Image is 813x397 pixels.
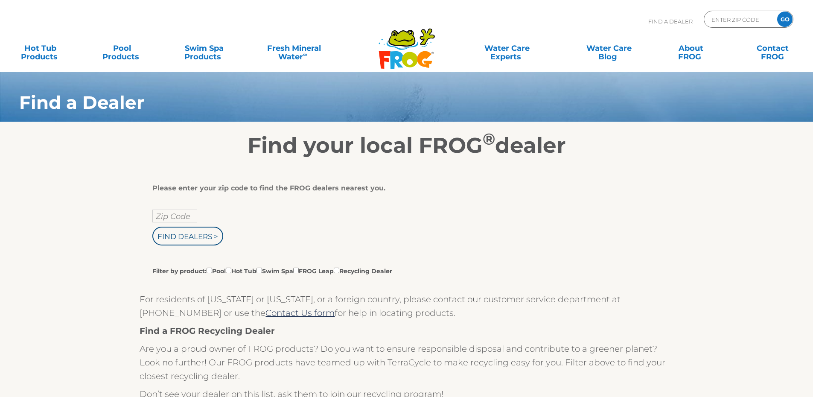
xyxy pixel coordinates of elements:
[265,308,335,318] a: Contact Us form
[90,40,154,57] a: PoolProducts
[334,268,339,273] input: Filter by product:PoolHot TubSwim SpaFROG LeapRecycling Dealer
[172,40,236,57] a: Swim SpaProducts
[254,40,334,57] a: Fresh MineralWater∞
[140,342,673,383] p: Are you a proud owner of FROG products? Do you want to ensure responsible disposal and contribute...
[226,268,231,273] input: Filter by product:PoolHot TubSwim SpaFROG LeapRecycling Dealer
[741,40,804,57] a: ContactFROG
[374,17,440,69] img: Frog Products Logo
[777,12,793,27] input: GO
[293,268,299,273] input: Filter by product:PoolHot TubSwim SpaFROG LeapRecycling Dealer
[455,40,559,57] a: Water CareExperts
[152,266,392,275] label: Filter by product: Pool Hot Tub Swim Spa FROG Leap Recycling Dealer
[207,268,212,273] input: Filter by product:PoolHot TubSwim SpaFROG LeapRecycling Dealer
[6,133,807,158] h2: Find your local FROG dealer
[256,268,262,273] input: Filter by product:PoolHot TubSwim SpaFROG LeapRecycling Dealer
[19,92,727,113] h1: Find a Dealer
[659,40,723,57] a: AboutFROG
[152,227,223,245] input: Find Dealers >
[483,129,495,149] sup: ®
[140,326,275,336] strong: Find a FROG Recycling Dealer
[648,11,693,32] p: Find A Dealer
[577,40,641,57] a: Water CareBlog
[140,292,673,320] p: For residents of [US_STATE] or [US_STATE], or a foreign country, please contact our customer serv...
[152,184,654,193] div: Please enter your zip code to find the FROG dealers nearest you.
[303,51,307,58] sup: ∞
[9,40,72,57] a: Hot TubProducts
